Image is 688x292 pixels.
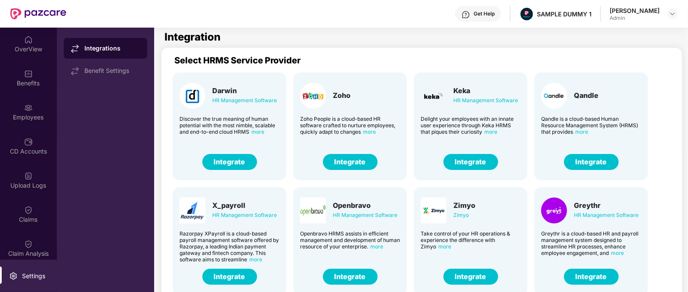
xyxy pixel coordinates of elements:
[574,91,598,100] div: Qandle
[421,198,446,223] img: Card Logo
[611,250,624,256] span: more
[24,206,33,214] img: svg+xml;base64,PHN2ZyBpZD0iQ2xhaW0iIHhtbG5zPSJodHRwOi8vd3d3LnczLm9yZy8yMDAwL3N2ZyIgd2lkdGg9IjIwIi...
[421,83,446,109] img: Card Logo
[541,83,567,109] img: Card Logo
[610,6,660,15] div: [PERSON_NAME]
[180,116,279,135] div: Discover the true meaning of human potential with the most nimble, scalable and end-to-end cloud ...
[370,243,383,250] span: more
[249,256,262,263] span: more
[300,230,400,250] div: Openbravo HRMS assists in efficient management and development of human resource of your enterprise.
[212,96,277,105] div: HR Management Software
[71,67,79,75] img: svg+xml;base64,PHN2ZyB4bWxucz0iaHR0cDovL3d3dy53My5vcmcvMjAwMC9zdmciIHdpZHRoPSIxNy44MzIiIGhlaWdodD...
[19,272,48,280] div: Settings
[212,210,277,220] div: HR Management Software
[453,96,518,105] div: HR Management Software
[484,129,497,135] span: more
[421,116,521,135] div: Delight your employees with an innate user experience through Keka HRMS that piques their curiosity
[323,269,378,285] button: Integrate
[212,86,277,95] div: Darwin
[333,210,397,220] div: HR Management Software
[84,67,140,74] div: Benefit Settings
[10,8,66,19] img: New Pazcare Logo
[541,116,641,135] div: Qandle is a cloud-based Human Resource Management System (HRMS) that provides
[24,240,33,248] img: svg+xml;base64,PHN2ZyBpZD0iQ2xhaW0iIHhtbG5zPSJodHRwOi8vd3d3LnczLm9yZy8yMDAwL3N2ZyIgd2lkdGg9IjIwIi...
[164,32,220,42] h1: Integration
[438,243,451,250] span: more
[202,269,257,285] button: Integrate
[669,10,676,17] img: svg+xml;base64,PHN2ZyBpZD0iRHJvcGRvd24tMzJ4MzIiIHhtbG5zPSJodHRwOi8vd3d3LnczLm9yZy8yMDAwL3N2ZyIgd2...
[564,154,619,170] button: Integrate
[71,44,79,53] img: svg+xml;base64,PHN2ZyB4bWxucz0iaHR0cDovL3d3dy53My5vcmcvMjAwMC9zdmciIHdpZHRoPSIxNy44MzIiIGhlaWdodD...
[300,83,326,109] img: Card Logo
[212,201,277,210] div: X_payroll
[251,129,264,135] span: more
[421,230,521,250] div: Take control of your HR operations & experience the difference with Zimyo
[521,8,533,20] img: Pazcare_Alternative_logo-01-01.png
[180,230,279,263] div: Razorpay XPayroll is a cloud-based payroll management software offered by Razorpay, a leading Ind...
[84,44,140,53] div: Integrations
[453,210,475,220] div: Zimyo
[462,10,470,19] img: svg+xml;base64,PHN2ZyBpZD0iSGVscC0zMngzMiIgeG1sbnM9Imh0dHA6Ly93d3cudzMub3JnLzIwMDAvc3ZnIiB3aWR0aD...
[202,154,257,170] button: Integrate
[333,91,350,100] div: Zoho
[610,15,660,22] div: Admin
[443,269,498,285] button: Integrate
[300,116,400,135] div: Zoho People is a cloud-based HR software crafted to nurture employees, quickly adapt to changes
[180,83,205,109] img: Card Logo
[24,172,33,180] img: svg+xml;base64,PHN2ZyBpZD0iVXBsb2FkX0xvZ3MiIGRhdGEtbmFtZT0iVXBsb2FkIExvZ3MiIHhtbG5zPSJodHRwOi8vd3...
[24,35,33,44] img: svg+xml;base64,PHN2ZyBpZD0iSG9tZSIgeG1sbnM9Imh0dHA6Ly93d3cudzMub3JnLzIwMDAvc3ZnIiB3aWR0aD0iMjAiIG...
[541,198,567,223] img: Card Logo
[443,154,498,170] button: Integrate
[24,69,33,78] img: svg+xml;base64,PHN2ZyBpZD0iQmVuZWZpdHMiIHhtbG5zPSJodHRwOi8vd3d3LnczLm9yZy8yMDAwL3N2ZyIgd2lkdGg9Ij...
[24,138,33,146] img: svg+xml;base64,PHN2ZyBpZD0iQ0RfQWNjb3VudHMiIGRhdGEtbmFtZT0iQ0QgQWNjb3VudHMiIHhtbG5zPSJodHRwOi8vd3...
[453,201,475,210] div: Zimyo
[453,86,518,95] div: Keka
[24,104,33,112] img: svg+xml;base64,PHN2ZyBpZD0iRW1wbG95ZWVzIiB4bWxucz0iaHR0cDovL3d3dy53My5vcmcvMjAwMC9zdmciIHdpZHRoPS...
[363,129,376,135] span: more
[574,201,638,210] div: Greythr
[575,129,588,135] span: more
[300,198,326,223] img: Card Logo
[537,10,592,18] div: SAMPLE DUMMY 1
[541,230,641,256] div: Greythr is a cloud-based HR and payroll management system designed to streamline HR processes, en...
[333,201,397,210] div: Openbravo
[180,198,205,223] img: Card Logo
[9,272,18,280] img: svg+xml;base64,PHN2ZyBpZD0iU2V0dGluZy0yMHgyMCIgeG1sbnM9Imh0dHA6Ly93d3cudzMub3JnLzIwMDAvc3ZnIiB3aW...
[564,269,619,285] button: Integrate
[323,154,378,170] button: Integrate
[574,210,638,220] div: HR Management Software
[474,10,495,17] div: Get Help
